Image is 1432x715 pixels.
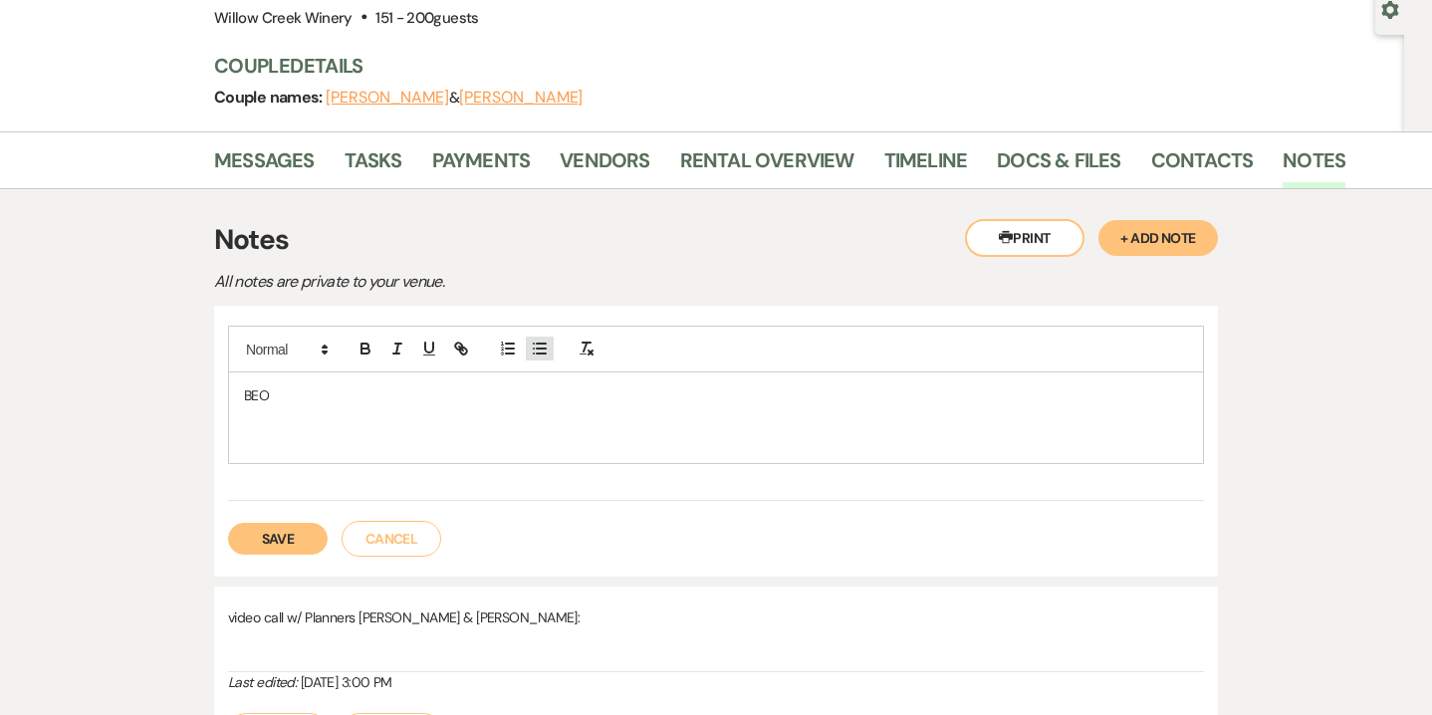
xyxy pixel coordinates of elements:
[375,8,478,28] span: 151 - 200 guests
[214,219,1218,261] h3: Notes
[680,144,854,188] a: Rental Overview
[244,384,1188,406] p: BEO
[884,144,968,188] a: Timeline
[1151,144,1254,188] a: Contacts
[1098,220,1218,256] button: + Add Note
[345,144,402,188] a: Tasks
[342,521,441,557] button: Cancel
[326,88,583,108] span: &
[214,52,1329,80] h3: Couple Details
[965,219,1084,257] button: Print
[214,8,353,28] span: Willow Creek Winery
[214,269,911,295] p: All notes are private to your venue.
[1283,144,1345,188] a: Notes
[228,672,1204,693] div: [DATE] 3:00 PM
[997,144,1120,188] a: Docs & Files
[228,523,328,555] button: Save
[432,144,531,188] a: Payments
[228,606,1204,628] p: video call w/ Planners [PERSON_NAME] & [PERSON_NAME]:
[214,87,326,108] span: Couple names:
[560,144,649,188] a: Vendors
[326,90,449,106] button: [PERSON_NAME]
[459,90,583,106] button: [PERSON_NAME]
[228,673,297,691] i: Last edited:
[214,144,315,188] a: Messages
